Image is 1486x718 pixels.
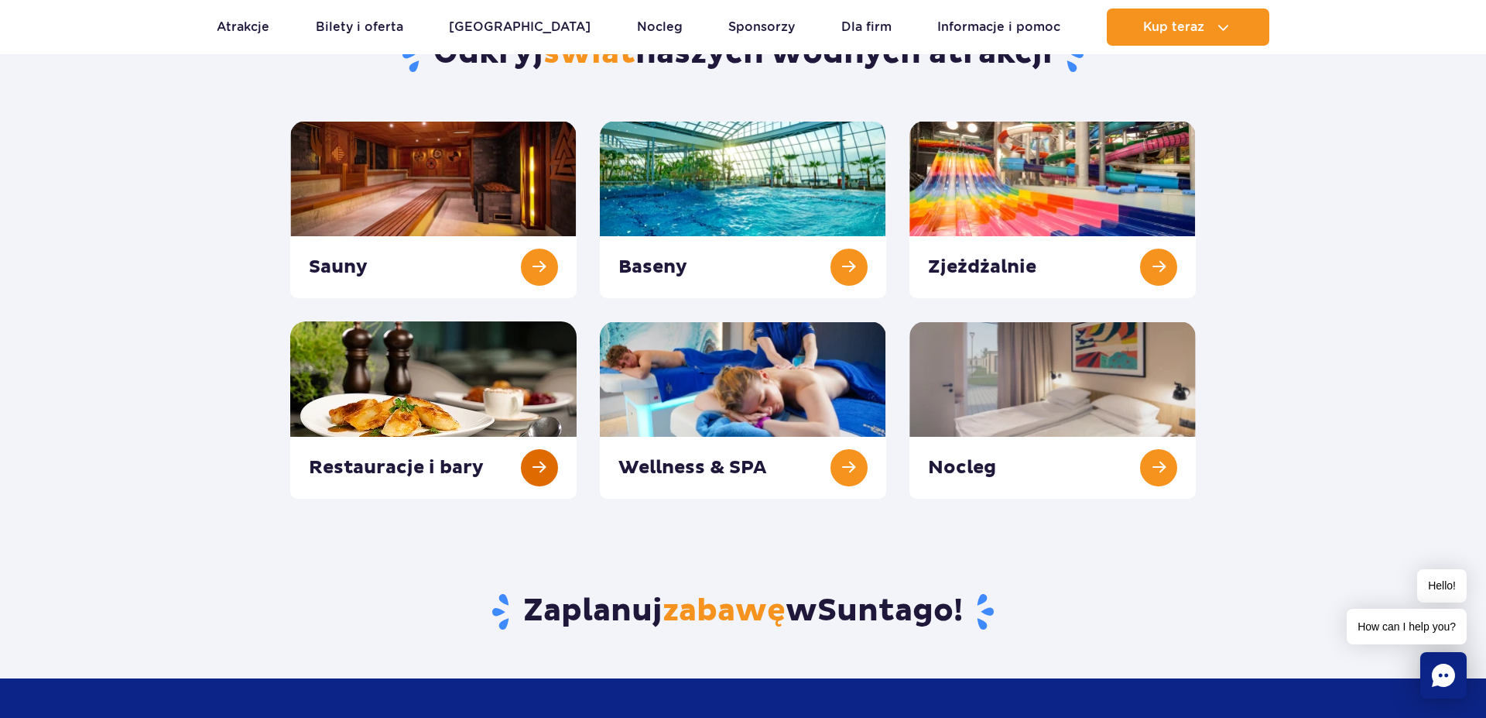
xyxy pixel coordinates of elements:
[728,9,795,46] a: Sponsorzy
[316,9,403,46] a: Bilety i oferta
[1143,20,1204,34] span: Kup teraz
[290,34,1197,74] h1: Odkryj naszych wodnych atrakcji
[817,592,954,630] span: Suntago
[637,9,683,46] a: Nocleg
[217,9,269,46] a: Atrakcje
[449,9,591,46] a: [GEOGRAPHIC_DATA]
[1420,652,1467,699] div: Chat
[290,592,1197,632] h3: Zaplanuj w !
[663,592,786,630] span: zabawę
[1347,609,1467,644] span: How can I help you?
[1107,9,1269,46] button: Kup teraz
[841,9,892,46] a: Dla firm
[937,9,1060,46] a: Informacje i pomoc
[1417,569,1467,603] span: Hello!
